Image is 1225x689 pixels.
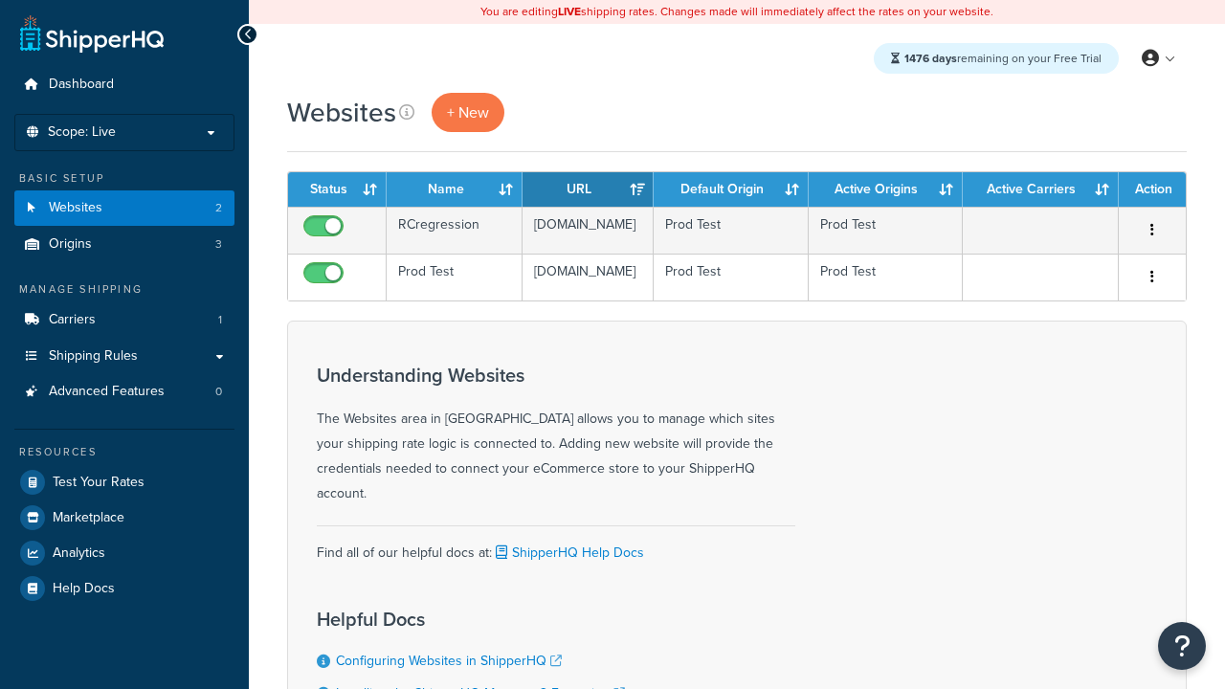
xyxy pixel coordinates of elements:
th: Name: activate to sort column ascending [387,172,523,207]
span: Advanced Features [49,384,165,400]
h3: Understanding Websites [317,365,795,386]
a: Test Your Rates [14,465,234,500]
span: Analytics [53,545,105,562]
span: + New [447,101,489,123]
strong: 1476 days [904,50,957,67]
div: The Websites area in [GEOGRAPHIC_DATA] allows you to manage which sites your shipping rate logic ... [317,365,795,506]
div: Basic Setup [14,170,234,187]
li: Advanced Features [14,374,234,410]
span: Help Docs [53,581,115,597]
a: ShipperHQ Home [20,14,164,53]
span: Scope: Live [48,124,116,141]
h3: Helpful Docs [317,609,661,630]
td: Prod Test [654,207,808,254]
span: 3 [215,236,222,253]
span: Test Your Rates [53,475,145,491]
button: Open Resource Center [1158,622,1206,670]
li: Origins [14,227,234,262]
a: Websites 2 [14,190,234,226]
li: Carriers [14,302,234,338]
th: Active Carriers: activate to sort column ascending [963,172,1119,207]
a: Dashboard [14,67,234,102]
a: Marketplace [14,500,234,535]
th: Default Origin: activate to sort column ascending [654,172,808,207]
div: Resources [14,444,234,460]
h1: Websites [287,94,396,131]
a: Configuring Websites in ShipperHQ [336,651,562,671]
span: Carriers [49,312,96,328]
li: Websites [14,190,234,226]
a: Analytics [14,536,234,570]
a: Shipping Rules [14,339,234,374]
th: Active Origins: activate to sort column ascending [809,172,963,207]
th: Action [1119,172,1186,207]
th: Status: activate to sort column ascending [288,172,387,207]
td: Prod Test [809,207,963,254]
a: Origins 3 [14,227,234,262]
td: Prod Test [809,254,963,300]
th: URL: activate to sort column ascending [523,172,654,207]
span: 0 [215,384,222,400]
span: Origins [49,236,92,253]
td: Prod Test [654,254,808,300]
b: LIVE [558,3,581,20]
td: Prod Test [387,254,523,300]
div: Manage Shipping [14,281,234,298]
div: Find all of our helpful docs at: [317,525,795,566]
span: Dashboard [49,77,114,93]
span: Shipping Rules [49,348,138,365]
div: remaining on your Free Trial [874,43,1119,74]
span: 1 [218,312,222,328]
span: Marketplace [53,510,124,526]
a: Carriers 1 [14,302,234,338]
td: [DOMAIN_NAME] [523,207,654,254]
a: ShipperHQ Help Docs [492,543,644,563]
span: Websites [49,200,102,216]
td: [DOMAIN_NAME] [523,254,654,300]
a: + New [432,93,504,132]
span: 2 [215,200,222,216]
a: Advanced Features 0 [14,374,234,410]
td: RCregression [387,207,523,254]
a: Help Docs [14,571,234,606]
